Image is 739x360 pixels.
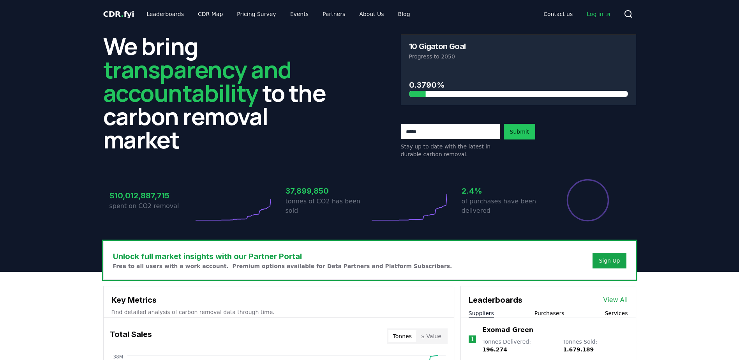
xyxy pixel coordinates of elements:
p: 1 [470,335,474,344]
a: Log in [580,7,617,21]
span: Log in [587,10,611,18]
h3: 10 Gigaton Goal [409,42,466,50]
a: Blog [392,7,416,21]
p: Progress to 2050 [409,53,628,60]
h3: Unlock full market insights with our Partner Portal [113,251,452,262]
h2: We bring to the carbon removal market [103,34,339,151]
span: 1.679.189 [563,346,594,353]
h3: $10,012,887,715 [109,190,194,201]
a: View All [603,295,628,305]
tspan: 38M [113,354,123,360]
a: Pricing Survey [231,7,282,21]
a: CDR.fyi [103,9,134,19]
a: Leaderboards [140,7,190,21]
button: Tonnes [388,330,416,342]
p: spent on CO2 removal [109,201,194,211]
a: Events [284,7,315,21]
a: Partners [316,7,351,21]
a: Sign Up [599,257,620,265]
button: Sign Up [593,253,626,268]
p: Tonnes Delivered : [482,338,555,353]
span: transparency and accountability [103,53,291,109]
p: Free to all users with a work account. Premium options available for Data Partners and Platform S... [113,262,452,270]
h3: Leaderboards [469,294,522,306]
p: of purchases have been delivered [462,197,546,215]
nav: Main [537,7,617,21]
a: Exomad Green [482,325,533,335]
p: Stay up to date with the latest in durable carbon removal. [401,143,501,158]
button: $ Value [416,330,446,342]
p: Find detailed analysis of carbon removal data through time. [111,308,446,316]
button: Services [605,309,628,317]
button: Suppliers [469,309,494,317]
a: Contact us [537,7,579,21]
nav: Main [140,7,416,21]
button: Purchasers [534,309,564,317]
h3: Total Sales [110,328,152,344]
p: Tonnes Sold : [563,338,628,353]
h3: 0.3790% [409,79,628,91]
h3: 2.4% [462,185,546,197]
button: Submit [504,124,536,139]
h3: Key Metrics [111,294,446,306]
span: CDR fyi [103,9,134,19]
a: About Us [353,7,390,21]
h3: 37,899,850 [286,185,370,197]
span: . [121,9,123,19]
a: CDR Map [192,7,229,21]
div: Percentage of sales delivered [566,178,610,222]
span: 196.274 [482,346,507,353]
p: tonnes of CO2 has been sold [286,197,370,215]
